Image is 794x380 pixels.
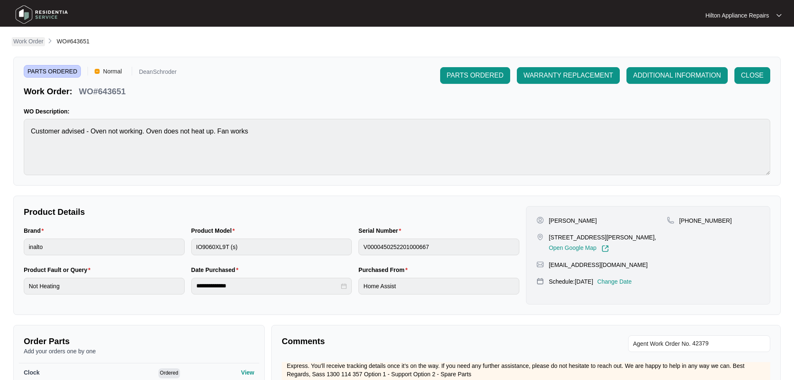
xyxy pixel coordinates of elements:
p: Schedule: [DATE] [549,277,593,286]
span: Clock [24,369,40,376]
a: Work Order [12,37,45,46]
span: ADDITIONAL INFORMATION [633,70,721,81]
p: Product Details [24,206,519,218]
p: View [241,368,254,377]
input: Date Purchased [196,282,340,290]
p: [PHONE_NUMBER] [679,216,732,225]
p: DeanSchroder [139,69,176,78]
input: Brand [24,239,185,255]
span: WARRANTY REPLACEMENT [523,70,613,81]
label: Serial Number [358,226,404,235]
p: [EMAIL_ADDRESS][DOMAIN_NAME] [549,261,648,269]
p: [STREET_ADDRESS][PERSON_NAME], [549,233,656,242]
img: map-pin [667,216,674,224]
span: Agent Work Order No. [633,339,691,349]
button: WARRANTY REPLACEMENT [517,67,620,84]
button: PARTS ORDERED [440,67,510,84]
input: Product Fault or Query [24,278,185,294]
p: Comments [282,335,520,347]
span: CLOSE [741,70,764,81]
p: Hi Team, I’ve released it in our system under shipment reference 477364. It will be packed at our... [287,353,765,378]
label: Purchased From [358,266,411,274]
p: Hilton Appliance Repairs [705,11,769,20]
p: [PERSON_NAME] [549,216,597,225]
button: CLOSE [734,67,770,84]
img: map-pin [536,233,544,241]
label: Brand [24,226,47,235]
input: Serial Number [358,239,519,255]
p: Add your orders one by one [24,347,254,355]
img: map-pin [536,277,544,285]
img: Vercel Logo [95,69,100,74]
img: Link-External [601,245,609,252]
span: Ordered [158,368,180,378]
img: dropdown arrow [776,13,781,18]
p: Work Order [13,37,43,45]
input: Product Model [191,239,352,255]
label: Date Purchased [191,266,242,274]
span: PARTS ORDERED [24,65,81,78]
button: ADDITIONAL INFORMATION [626,67,728,84]
input: Purchased From [358,278,519,294]
textarea: Customer advised - Oven not working. Oven does not heat up. Fan works [24,119,770,175]
p: Work Order: [24,86,72,97]
span: PARTS ORDERED [447,70,503,81]
input: Add Agent Work Order No. [692,339,765,349]
p: WO#643651 [79,86,125,97]
img: user-pin [536,216,544,224]
span: Normal [100,65,125,78]
label: Product Fault or Query [24,266,94,274]
img: chevron-right [47,38,53,44]
p: Change Date [597,277,632,286]
p: Order Parts [24,335,254,347]
span: WO#643651 [57,38,90,45]
label: Product Model [191,226,238,235]
a: Open Google Map [549,245,609,252]
img: map-pin [536,261,544,268]
p: WO Description: [24,107,770,116]
img: residentia service logo [13,2,71,27]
